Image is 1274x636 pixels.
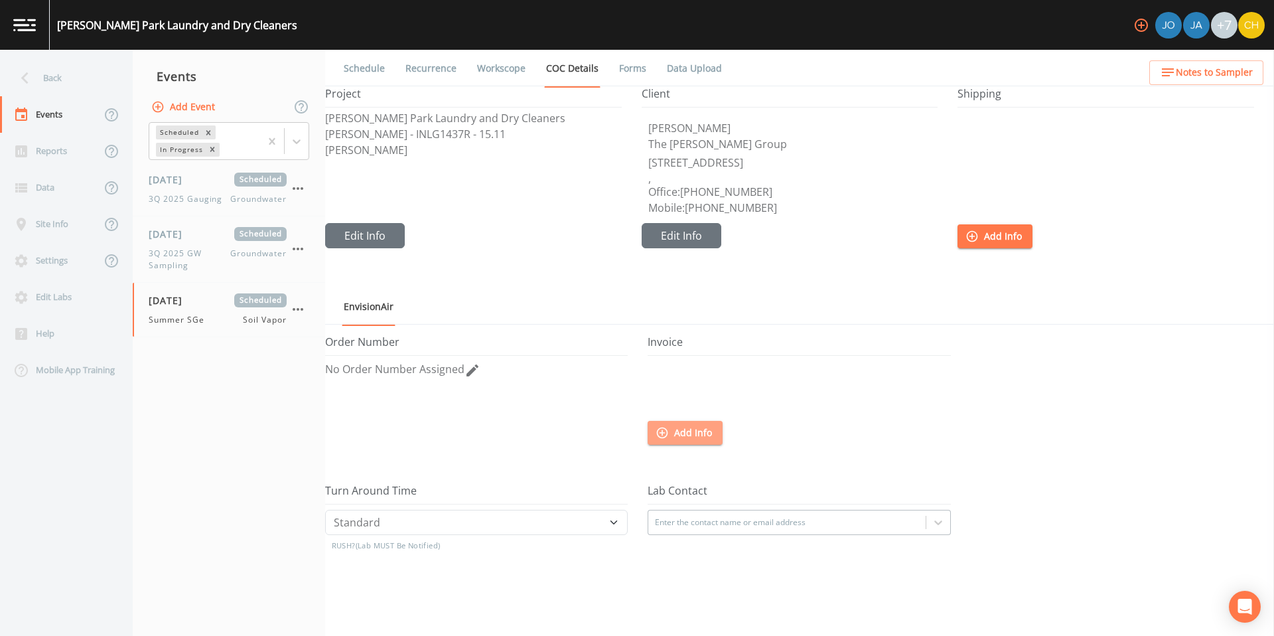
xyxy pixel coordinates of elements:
a: Schedule [342,50,387,87]
h3: RUSH? [332,535,628,556]
p: [PERSON_NAME] Park Laundry and Dry Cleaners [325,113,622,123]
div: In Progress [156,143,205,157]
p: Mobile: [PHONE_NUMBER] [648,202,938,213]
span: Scheduled [234,293,287,307]
div: Remove In Progress [205,143,220,157]
span: Groundwater [230,248,287,272]
a: Workscope [475,50,528,87]
h5: Order Number [325,336,628,356]
span: Groundwater [230,193,287,205]
img: d86ae1ecdc4518aa9066df4dc24f587e [1238,12,1265,39]
button: Notes to Sampler [1149,60,1263,85]
span: Summer SGe [149,314,212,326]
button: Add Info [957,224,1032,249]
span: [DATE] [149,173,192,187]
a: EnvisionAir [342,288,395,326]
button: Add Event [149,95,220,119]
h5: Lab Contact [648,485,950,505]
div: Jadda C. Moffett [1182,12,1210,39]
span: Soil Vapor [243,314,287,326]
h5: Shipping [957,88,1254,108]
h5: Client [642,88,938,108]
span: 3Q 2025 GW Sampling [149,248,230,272]
a: COC Details [544,50,601,88]
button: Add Info [648,421,723,445]
button: Edit Info [325,223,405,248]
div: Scheduled [156,125,201,139]
span: [DATE] [149,293,192,307]
a: [DATE]ScheduledSummer SGeSoil Vapor [133,283,325,337]
span: Scheduled [234,227,287,241]
h5: Project [325,88,622,108]
span: No Order Number Assigned [325,362,464,376]
div: Events [133,60,325,93]
div: Open Intercom Messenger [1229,591,1261,623]
address: , [648,171,938,187]
span: Notes to Sampler [1176,64,1253,81]
p: [PERSON_NAME] - INLG1437R - 15.11 [325,129,622,139]
img: 747fbe677637578f4da62891070ad3f4 [1183,12,1210,39]
address: [STREET_ADDRESS] [648,155,938,171]
a: Forms [617,50,648,87]
p: The [PERSON_NAME] Group [648,139,938,149]
div: +7 [1211,12,1238,39]
a: Data Upload [665,50,724,87]
span: 3Q 2025 Gauging [149,193,230,205]
button: Edit Info [642,223,721,248]
span: Scheduled [234,173,287,187]
p: [PERSON_NAME] [648,123,938,133]
img: logo [13,19,36,31]
div: Remove Scheduled [201,125,216,139]
div: Josh Dutton [1155,12,1182,39]
h5: Turn Around Time [325,485,628,505]
span: (Lab MUST Be Notified) [356,540,441,550]
a: Recurrence [403,50,459,87]
a: [DATE]Scheduled3Q 2025 GaugingGroundwater [133,162,325,216]
a: [DATE]Scheduled3Q 2025 GW SamplingGroundwater [133,216,325,283]
span: [DATE] [149,227,192,241]
h5: Invoice [648,336,950,356]
p: Office: [PHONE_NUMBER] [648,187,938,197]
p: [PERSON_NAME] [325,145,622,155]
img: eb8b2c35ded0d5aca28d215f14656a61 [1155,12,1182,39]
div: [PERSON_NAME] Park Laundry and Dry Cleaners [57,17,297,33]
